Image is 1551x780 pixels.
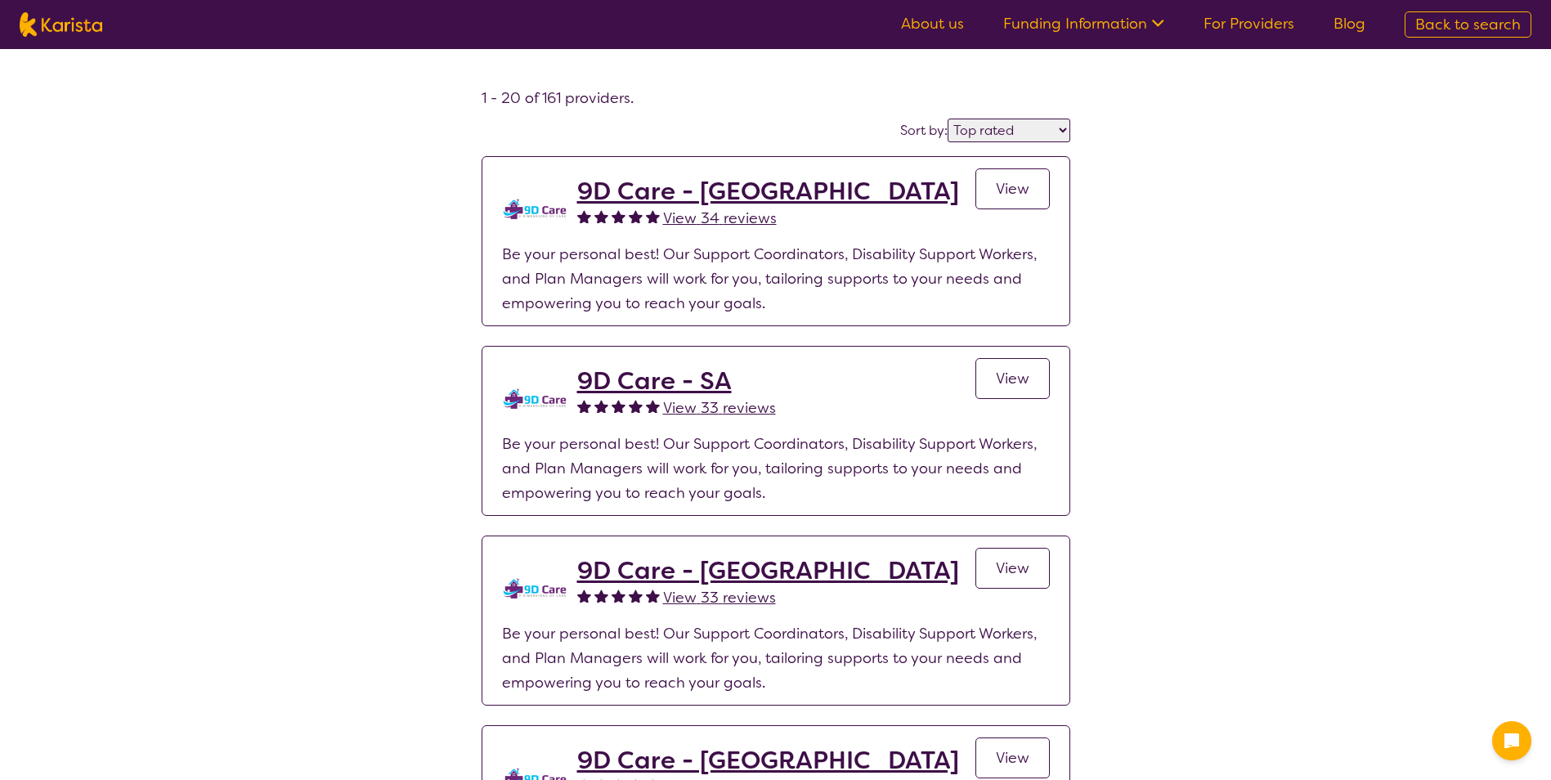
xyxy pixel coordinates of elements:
[646,399,660,413] img: fullstar
[502,621,1050,695] p: Be your personal best! Our Support Coordinators, Disability Support Workers, and Plan Managers wi...
[577,209,591,223] img: fullstar
[646,589,660,603] img: fullstar
[663,585,776,610] a: View 33 reviews
[663,396,776,420] a: View 33 reviews
[629,209,643,223] img: fullstar
[975,548,1050,589] a: View
[975,168,1050,209] a: View
[594,399,608,413] img: fullstar
[502,177,567,242] img: zklkmrpc7cqrnhnbeqm0.png
[20,12,102,37] img: Karista logo
[577,399,591,413] img: fullstar
[996,179,1029,199] span: View
[577,589,591,603] img: fullstar
[663,398,776,418] span: View 33 reviews
[577,177,959,206] a: 9D Care - [GEOGRAPHIC_DATA]
[975,737,1050,778] a: View
[594,209,608,223] img: fullstar
[482,88,1070,108] h4: 1 - 20 of 161 providers .
[1334,14,1365,34] a: Blog
[502,366,567,432] img: tm0unixx98hwpl6ajs3b.png
[996,558,1029,578] span: View
[612,209,625,223] img: fullstar
[1415,15,1521,34] span: Back to search
[577,746,959,775] a: 9D Care - [GEOGRAPHIC_DATA]
[663,208,777,228] span: View 34 reviews
[629,399,643,413] img: fullstar
[975,358,1050,399] a: View
[1405,11,1531,38] a: Back to search
[502,242,1050,316] p: Be your personal best! Our Support Coordinators, Disability Support Workers, and Plan Managers wi...
[577,366,776,396] a: 9D Care - SA
[1204,14,1294,34] a: For Providers
[612,589,625,603] img: fullstar
[1003,14,1164,34] a: Funding Information
[663,206,777,231] a: View 34 reviews
[502,432,1050,505] p: Be your personal best! Our Support Coordinators, Disability Support Workers, and Plan Managers wi...
[612,399,625,413] img: fullstar
[996,748,1029,768] span: View
[646,209,660,223] img: fullstar
[900,122,948,139] label: Sort by:
[594,589,608,603] img: fullstar
[577,556,959,585] a: 9D Care - [GEOGRAPHIC_DATA]
[996,369,1029,388] span: View
[663,588,776,607] span: View 33 reviews
[901,14,964,34] a: About us
[629,589,643,603] img: fullstar
[502,556,567,621] img: l4aty9ni5vo8flrqveaj.png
